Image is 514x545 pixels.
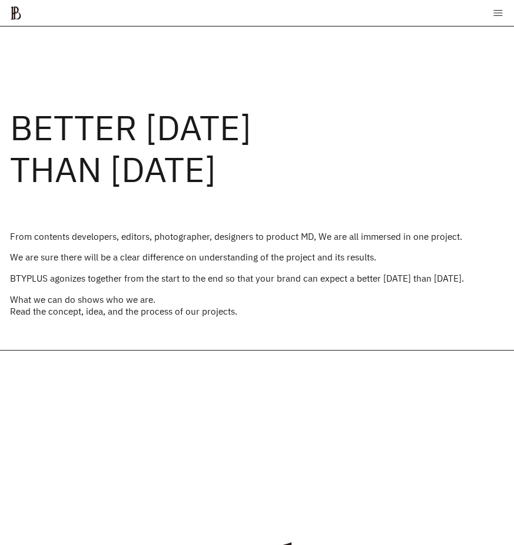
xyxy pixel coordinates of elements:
[10,252,504,263] p: We are sure there will be a clear difference on understanding of the project and its results.
[10,294,504,318] p: What we can do shows who we are. Read the concept, idea, and the process of our projects.
[10,6,21,20] img: ba379d5522eb3.png
[10,273,504,285] p: BTYPLUS agonizes together from the start to the end so that your brand can expect a better [DATE]...
[10,107,504,190] h2: BETTER [DATE] THAN [DATE]
[10,231,504,243] p: From contents developers, editors, photographer, designers to product MD, We are all immersed in ...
